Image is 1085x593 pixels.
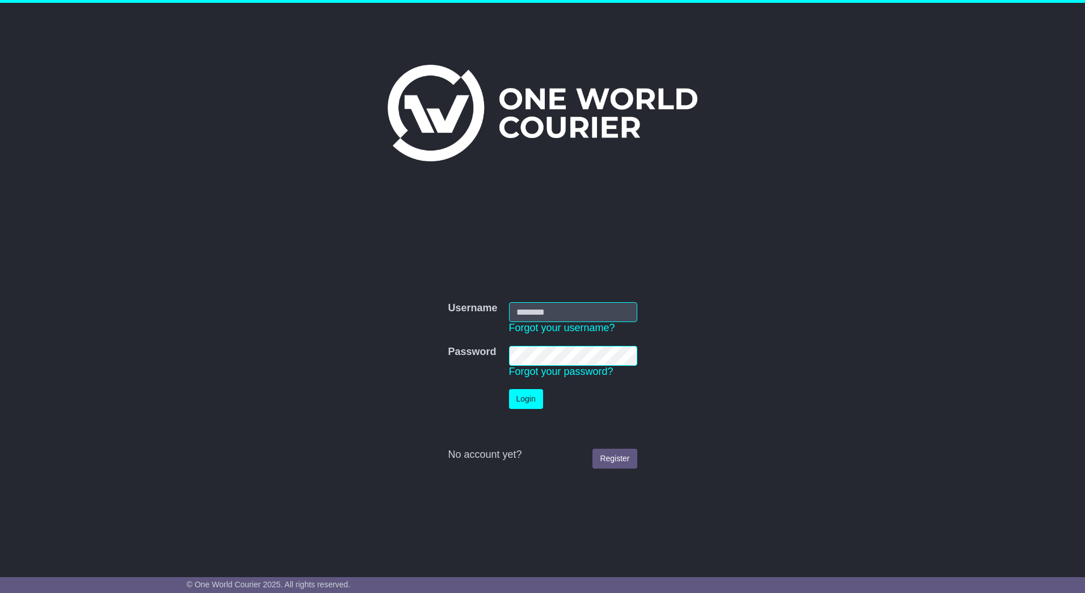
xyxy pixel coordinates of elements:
img: One World [388,65,697,161]
a: Register [592,449,637,469]
a: Forgot your password? [509,366,613,377]
label: Password [448,346,496,358]
button: Login [509,389,543,409]
span: © One World Courier 2025. All rights reserved. [187,580,351,589]
a: Forgot your username? [509,322,615,333]
div: No account yet? [448,449,637,461]
label: Username [448,302,497,315]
